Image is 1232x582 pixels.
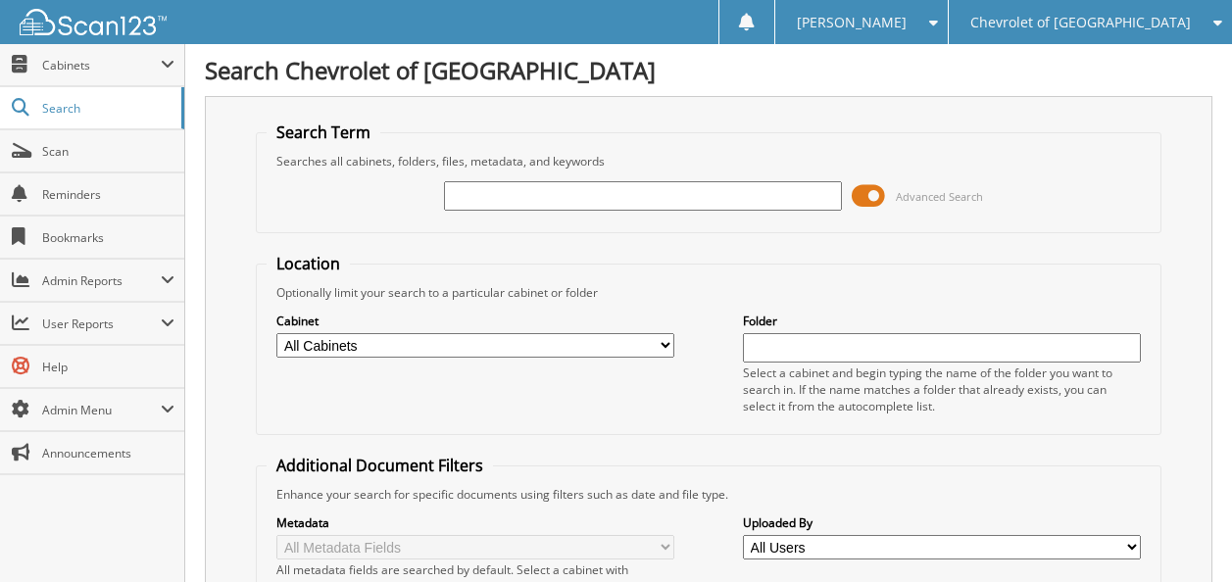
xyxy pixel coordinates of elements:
span: Announcements [42,445,174,461]
div: Optionally limit your search to a particular cabinet or folder [267,284,1150,301]
label: Uploaded By [743,514,1141,531]
legend: Additional Document Filters [267,455,493,476]
label: Metadata [276,514,674,531]
span: [PERSON_NAME] [797,17,907,28]
span: User Reports [42,315,161,332]
span: Cabinets [42,57,161,73]
span: Advanced Search [896,189,983,204]
span: Scan [42,143,174,160]
div: Select a cabinet and begin typing the name of the folder you want to search in. If the name match... [743,364,1141,414]
span: Admin Reports [42,272,161,289]
label: Folder [743,313,1141,329]
legend: Location [267,253,350,274]
span: Chevrolet of [GEOGRAPHIC_DATA] [970,17,1191,28]
legend: Search Term [267,121,380,143]
iframe: Chat Widget [1134,488,1232,582]
span: Search [42,100,172,117]
span: Help [42,359,174,375]
span: Reminders [42,186,174,203]
div: Searches all cabinets, folders, files, metadata, and keywords [267,153,1150,170]
img: scan123-logo-white.svg [20,9,167,35]
span: Admin Menu [42,402,161,418]
div: Enhance your search for specific documents using filters such as date and file type. [267,486,1150,503]
span: Bookmarks [42,229,174,246]
h1: Search Chevrolet of [GEOGRAPHIC_DATA] [205,54,1212,86]
label: Cabinet [276,313,674,329]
